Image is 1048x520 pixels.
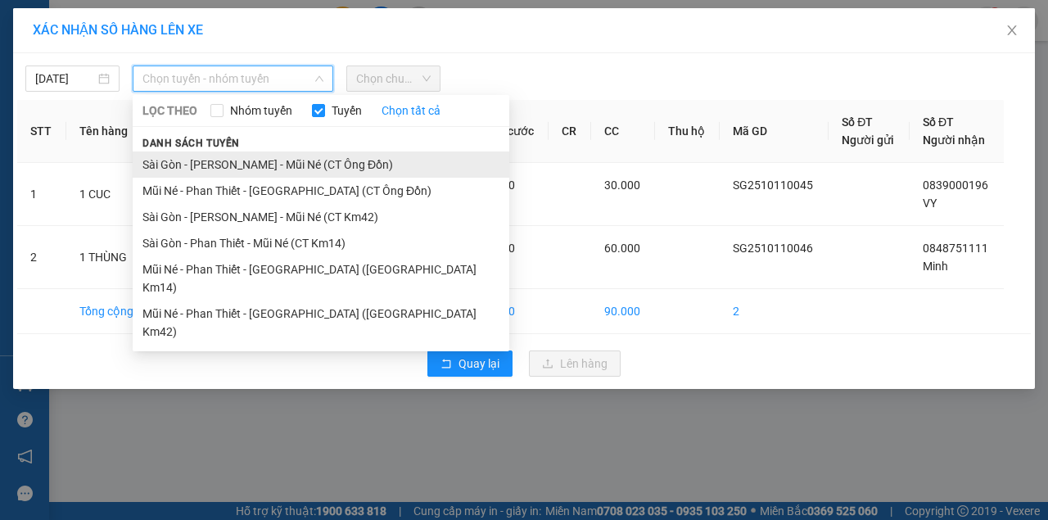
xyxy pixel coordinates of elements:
[842,115,873,129] span: Số ĐT
[733,242,813,255] span: SG2510110046
[17,163,66,226] td: 1
[356,66,431,91] span: Chọn chuyến
[142,102,197,120] span: LỌC THEO
[35,70,95,88] input: 11/10/2025
[720,289,829,334] td: 2
[427,350,513,377] button: rollbackQuay lại
[133,204,509,230] li: Sài Gòn - [PERSON_NAME] - Mũi Né (CT Km42)
[923,260,948,273] span: Minh
[66,163,149,226] td: 1 CUC
[549,100,590,163] th: CR
[591,289,655,334] td: 90.000
[133,256,509,301] li: Mũi Né - Phan Thiết - [GEOGRAPHIC_DATA] ([GEOGRAPHIC_DATA] Km14)
[720,100,829,163] th: Mã GD
[33,22,203,38] span: XÁC NHẬN SỐ HÀNG LÊN XE
[17,100,66,163] th: STT
[133,230,509,256] li: Sài Gòn - Phan Thiết - Mũi Né (CT Km14)
[20,90,32,102] span: environment
[20,6,93,83] b: [PERSON_NAME]
[923,133,985,147] span: Người nhận
[382,102,440,120] a: Chọn tất cả
[133,136,250,151] span: Danh sách tuyến
[923,115,954,129] span: Số ĐT
[133,301,509,345] li: Mũi Né - Phan Thiết - [GEOGRAPHIC_DATA] ([GEOGRAPHIC_DATA] Km42)
[314,74,324,84] span: down
[325,102,368,120] span: Tuyến
[17,226,66,289] td: 2
[923,197,937,210] span: VY
[142,66,323,91] span: Chọn tuyến - nhóm tuyến
[66,226,149,289] td: 1 THÙNG
[655,100,720,163] th: Thu hộ
[133,178,509,204] li: Mũi Né - Phan Thiết - [GEOGRAPHIC_DATA] (CT Ông Đồn)
[66,289,149,334] td: Tổng cộng
[224,102,299,120] span: Nhóm tuyến
[529,350,621,377] button: uploadLên hàng
[923,179,988,192] span: 0839000196
[842,133,894,147] span: Người gửi
[66,100,149,163] th: Tên hàng
[923,242,988,255] span: 0848751111
[604,242,640,255] span: 60.000
[1005,24,1019,37] span: close
[20,88,93,178] li: 165-167 [PERSON_NAME], P. [GEOGRAPHIC_DATA]
[989,8,1035,54] button: Close
[604,179,640,192] span: 30.000
[733,179,813,192] span: SG2510110045
[133,151,509,178] li: Sài Gòn - [PERSON_NAME] - Mũi Né (CT Ông Đồn)
[440,358,452,371] span: rollback
[458,355,499,373] span: Quay lại
[591,100,655,163] th: CC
